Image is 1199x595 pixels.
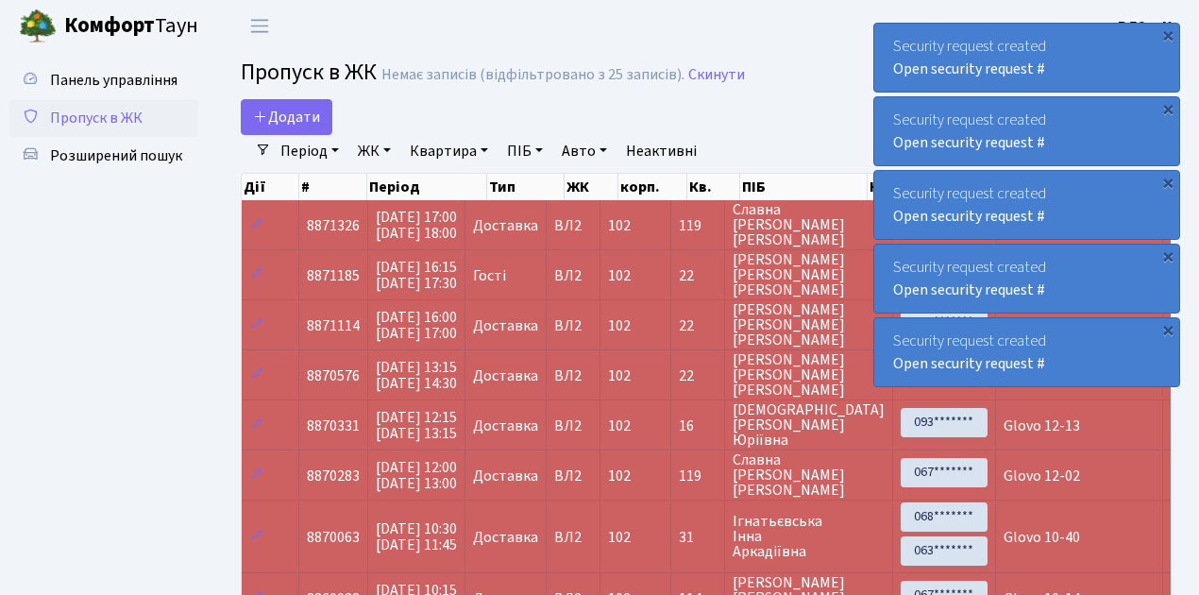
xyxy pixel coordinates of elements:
span: [DATE] 12:15 [DATE] 13:15 [376,407,457,444]
a: Додати [241,99,332,135]
a: Пропуск в ЖК [9,99,198,137]
span: 22 [679,368,717,383]
th: # [299,174,367,200]
a: Скинути [688,66,745,84]
span: 102 [608,416,631,436]
span: Доставка [473,368,538,383]
div: Security request created [874,171,1179,239]
span: [PERSON_NAME] [PERSON_NAME] [PERSON_NAME] [733,352,885,398]
span: 102 [608,527,631,548]
span: 102 [608,215,631,236]
div: × [1158,246,1177,265]
span: [DATE] 13:15 [DATE] 14:30 [376,357,457,394]
span: Доставка [473,468,538,484]
span: Пропуск в ЖК [241,56,377,89]
span: Доставка [473,530,538,545]
a: Open security request # [893,353,1045,374]
span: Панель управління [50,70,177,91]
span: ВЛ2 [554,530,592,545]
a: Розширений пошук [9,137,198,175]
span: ВЛ2 [554,468,592,484]
div: × [1158,173,1177,192]
a: Неактивні [618,135,704,167]
th: Контакти [868,174,964,200]
span: [DATE] 16:15 [DATE] 17:30 [376,257,457,294]
div: × [1158,99,1177,118]
span: 119 [679,218,717,233]
span: 16 [679,418,717,433]
th: Дії [242,174,299,200]
span: 102 [608,315,631,336]
a: ПІБ [499,135,550,167]
span: Ігнатьєвська Інна Аркадіївна [733,514,885,559]
span: [DATE] 12:00 [DATE] 13:00 [376,457,457,494]
span: 22 [679,318,717,333]
div: Security request created [874,24,1179,92]
span: ВЛ2 [554,418,592,433]
span: Glovo 10-40 [1004,527,1080,548]
span: 8870331 [307,416,360,436]
div: Security request created [874,318,1179,386]
span: [PERSON_NAME] [PERSON_NAME] [PERSON_NAME] [733,252,885,297]
b: Комфорт [64,10,155,41]
span: Пропуск в ЖК [50,108,143,128]
span: ВЛ2 [554,218,592,233]
span: - [1171,466,1176,486]
span: [PERSON_NAME] [PERSON_NAME] [PERSON_NAME] [733,302,885,348]
a: Open security request # [893,132,1045,153]
a: Квартира [402,135,496,167]
a: ЖК [350,135,398,167]
span: ВЛ2 [554,318,592,333]
div: × [1158,320,1177,339]
span: [DEMOGRAPHIC_DATA] [PERSON_NAME] Юріївна [733,402,885,448]
span: ВЛ2 [554,368,592,383]
a: Авто [554,135,615,167]
span: 8871185 [307,265,360,286]
img: logo.png [19,8,57,45]
span: Доставка [473,318,538,333]
th: ЖК [565,174,618,200]
span: Доставка [473,418,538,433]
div: × [1158,25,1177,44]
span: Glovo 12-02 [1004,466,1080,486]
th: Тип [487,174,565,200]
div: Security request created [874,97,1179,165]
span: 102 [608,466,631,486]
span: Славна [PERSON_NAME] [PERSON_NAME] [733,202,885,247]
th: Період [367,174,487,200]
span: [DATE] 10:30 [DATE] 11:45 [376,518,457,555]
span: - [1171,527,1176,548]
span: ВЛ2 [554,268,592,283]
a: ВЛ2 -. К. [1118,15,1176,38]
a: Open security request # [893,206,1045,227]
span: Додати [253,107,320,127]
span: 8870063 [307,527,360,548]
th: Кв. [687,174,740,200]
span: Доставка [473,218,538,233]
span: [DATE] 17:00 [DATE] 18:00 [376,207,457,244]
span: 22 [679,268,717,283]
a: Період [273,135,346,167]
span: 102 [608,365,631,386]
th: корп. [618,174,687,200]
span: Розширений пошук [50,145,182,166]
a: Панель управління [9,61,198,99]
div: Security request created [874,245,1179,313]
span: [DATE] 16:00 [DATE] 17:00 [376,307,457,344]
span: - [1171,416,1176,436]
a: Open security request # [893,59,1045,79]
span: 102 [608,265,631,286]
span: 31 [679,530,717,545]
span: 8870283 [307,466,360,486]
a: Open security request # [893,280,1045,300]
th: ПІБ [740,174,868,200]
span: Таун [64,10,198,42]
button: Переключити навігацію [236,10,283,42]
span: 119 [679,468,717,484]
span: 8870576 [307,365,360,386]
span: 8871114 [307,315,360,336]
span: 8871326 [307,215,360,236]
span: Glovo 12-13 [1004,416,1080,436]
div: Немає записів (відфільтровано з 25 записів). [381,66,684,84]
span: Славна [PERSON_NAME] [PERSON_NAME] [733,452,885,498]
